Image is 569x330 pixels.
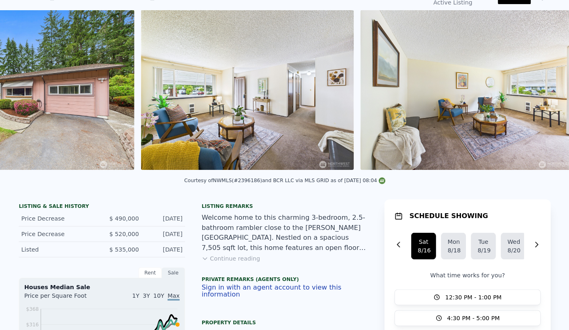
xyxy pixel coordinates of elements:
[392,266,536,274] p: What time works for you?
[359,10,567,167] img: Sale: 149636753 Parcel: 101173257
[31,300,43,306] tspan: $368
[503,233,514,241] div: Wed
[415,241,426,250] div: 8/16
[444,241,456,250] div: 8/18
[503,241,514,250] div: 8/20
[203,199,366,205] div: Listing remarks
[408,228,433,254] button: Sat8/16
[377,174,383,181] img: NWMLS Logo
[148,210,184,219] div: [DATE]
[415,233,426,241] div: Sat
[467,228,492,254] button: Tue8/19
[24,199,187,207] div: LISTING & SALE HISTORY
[474,241,485,250] div: 8/19
[164,262,187,273] div: Sale
[31,316,43,321] tspan: $316
[29,278,181,286] div: Houses Median Sale
[143,10,352,167] img: Sale: 149636753 Parcel: 101173257
[156,287,166,293] span: 10Y
[186,174,383,180] div: Courtesy of NWMLS (#2396186) and BCR LLC via MLS GRID as of [DATE] 08:04
[203,250,260,258] button: Continue reading
[203,313,366,320] div: Property details
[26,225,99,234] div: Price Decrease
[444,233,456,241] div: Mon
[203,209,366,248] div: Welcome home to this charming 3-bedroom, 2.5-bathroom rambler close to the [PERSON_NAME][GEOGRAPH...
[148,225,184,234] div: [DATE]
[392,304,536,320] button: 4:30 PM - 5:00 PM
[141,262,164,273] div: Rent
[203,271,366,279] div: Private Remarks (Agents Only)
[112,241,141,248] span: $ 535,000
[442,288,497,296] span: 12:30 PM - 1:00 PM
[407,207,484,217] h1: SCHEDULE SHOWING
[29,286,105,299] div: Price per Square Foot
[392,284,536,299] button: 12:30 PM - 1:00 PM
[26,241,99,249] div: Listed
[438,228,462,254] button: Mon8/18
[496,228,521,254] button: Wed8/20
[148,241,184,249] div: [DATE]
[474,233,485,241] div: Tue
[444,308,496,316] span: 4:30 PM - 5:00 PM
[26,210,99,219] div: Price Decrease
[203,279,366,292] button: Sign in with an agent account to view this information
[145,287,152,293] span: 3Y
[112,226,141,233] span: $ 520,000
[112,211,141,218] span: $ 490,000
[135,287,142,293] span: 1Y
[170,287,181,295] span: Max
